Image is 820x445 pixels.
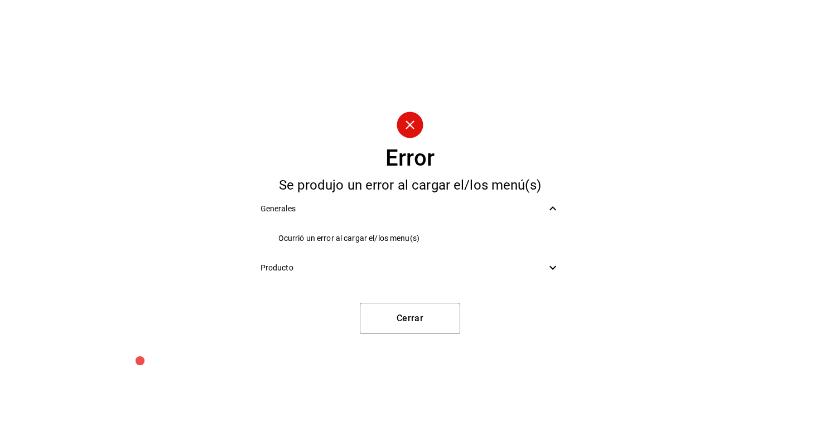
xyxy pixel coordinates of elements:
span: Ocurrió un error al cargar el/los menu(s) [278,233,560,244]
div: Producto [252,255,569,280]
div: Generales [252,196,569,221]
button: Cerrar [360,303,460,334]
span: Producto [261,262,547,274]
div: Error [385,147,435,170]
div: Se produjo un error al cargar el/los menú(s) [252,178,569,192]
span: Generales [261,203,547,215]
